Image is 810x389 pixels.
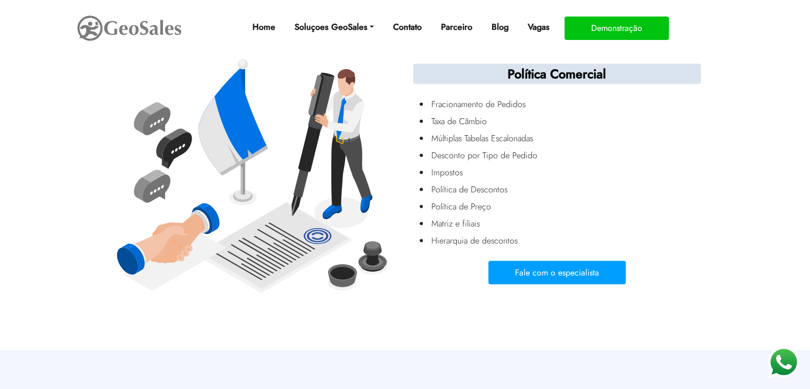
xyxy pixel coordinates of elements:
[248,17,279,38] a: Home
[429,164,699,181] li: Impostos
[290,17,378,38] a: Soluçoes GeoSales
[429,96,699,113] li: Fracionamento de Pedidos
[523,17,554,38] a: Vagas
[389,17,426,38] a: Contato
[429,147,699,164] li: Desconto por Tipo de Pedido
[487,17,513,38] a: Blog
[413,64,701,84] h2: Política Comercial
[429,198,699,215] li: Política de Preço
[429,181,699,198] li: Política de Descontos
[437,17,477,38] a: Parceiro
[488,261,626,285] button: Fale com o especialista
[429,215,699,232] li: Matriz e filiais
[429,130,699,147] li: Múltiplas Tabelas Escalonadas
[564,17,669,40] button: Demonstração
[429,232,699,249] li: Hierarquia de descontos
[767,346,799,378] img: WhatsApp
[429,113,699,130] li: Taxa de Câmbio
[76,13,183,43] img: GeoSales
[110,57,397,297] img: Plataforma GeoSales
